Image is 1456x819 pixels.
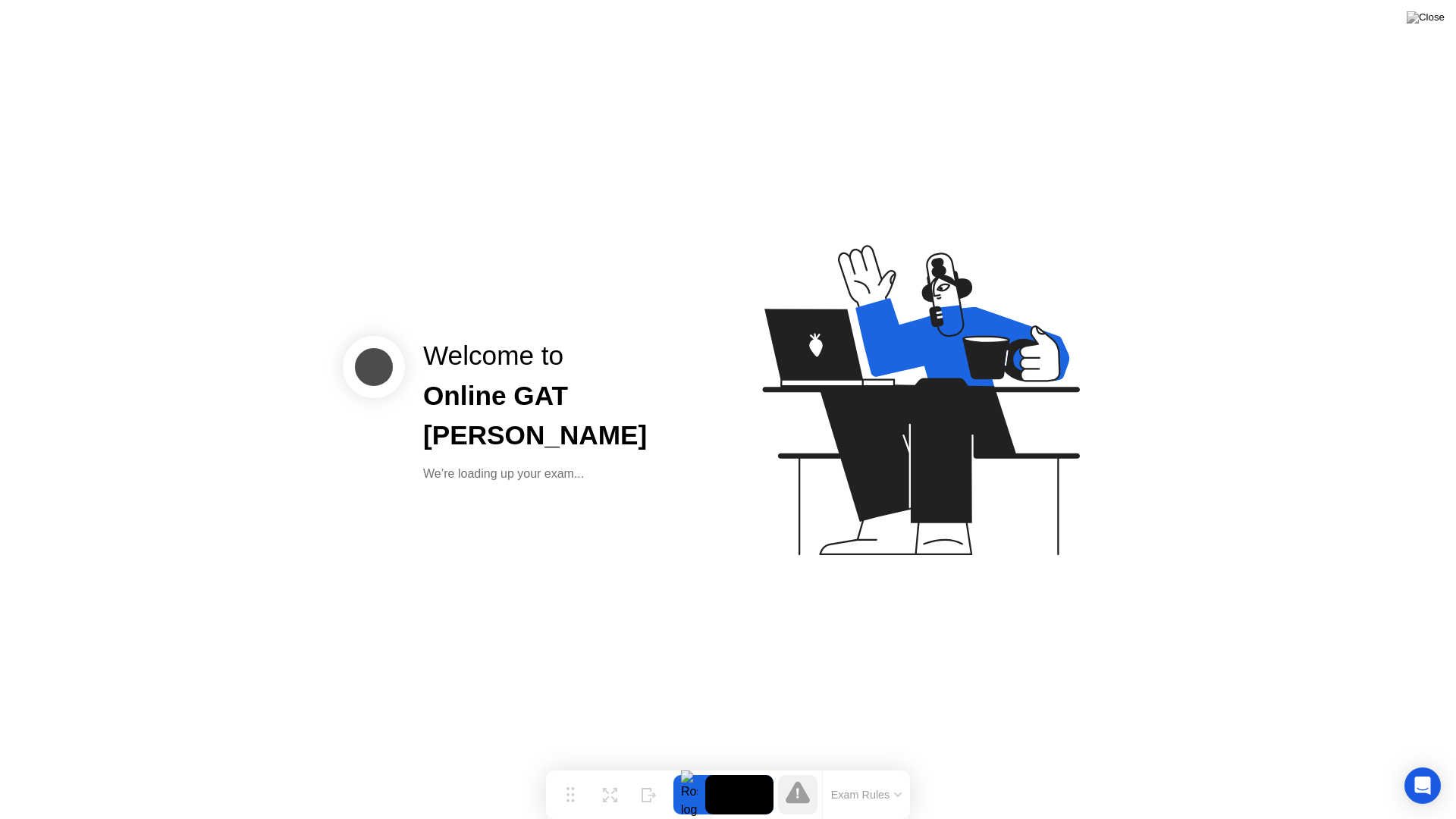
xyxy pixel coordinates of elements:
[1407,11,1445,24] img: Close
[827,788,907,802] button: Exam Rules
[423,465,704,483] div: We’re loading up your exam...
[423,376,704,457] div: Online GAT [PERSON_NAME]
[423,336,704,376] div: Welcome to
[1404,767,1441,804] div: Open Intercom Messenger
